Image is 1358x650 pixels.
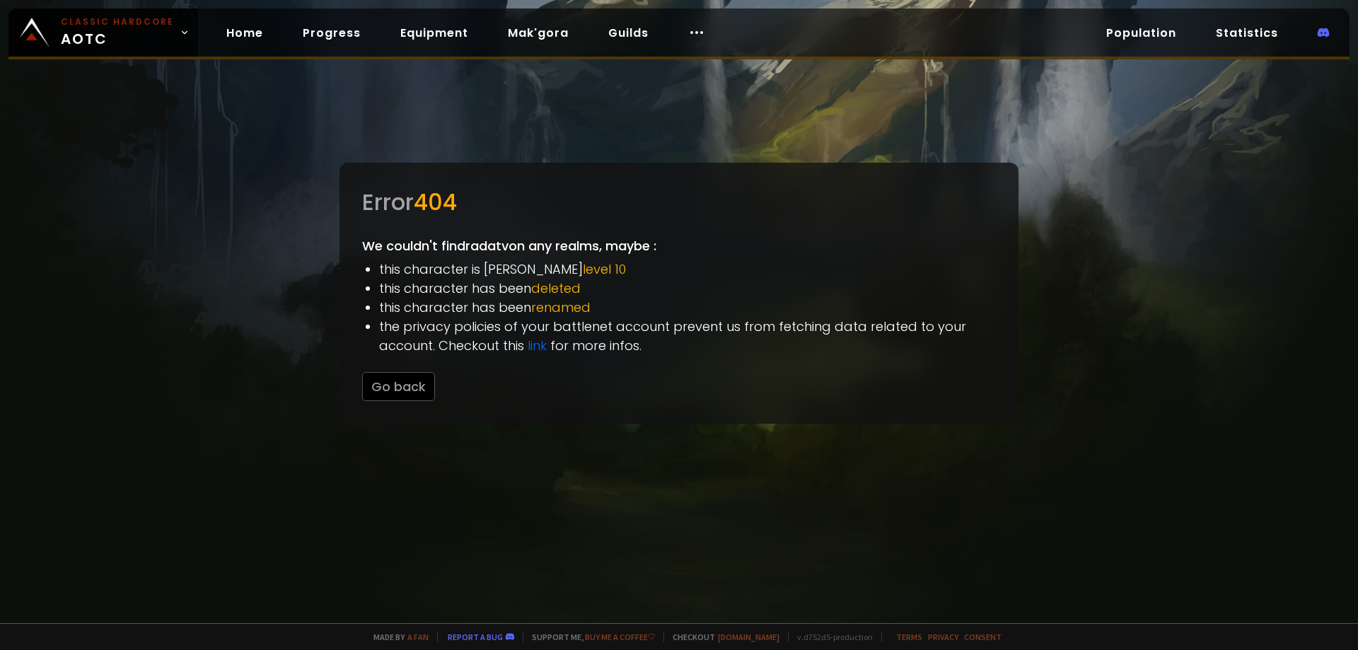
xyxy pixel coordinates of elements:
[339,163,1018,424] div: We couldn't find radatv on any realms, maybe :
[379,279,996,298] li: this character has been
[407,632,429,642] a: a fan
[414,186,457,218] span: 404
[365,632,429,642] span: Made by
[379,317,996,355] li: the privacy policies of your battlenet account prevent us from fetching data related to your acco...
[61,16,174,28] small: Classic Hardcore
[585,632,655,642] a: Buy me a coffee
[523,632,655,642] span: Support me,
[1205,18,1289,47] a: Statistics
[448,632,503,642] a: Report a bug
[964,632,1002,642] a: Consent
[788,632,873,642] span: v. d752d5 - production
[531,279,581,297] span: deleted
[663,632,779,642] span: Checkout
[389,18,480,47] a: Equipment
[1095,18,1188,47] a: Population
[531,298,591,316] span: renamed
[379,298,996,317] li: this character has been
[597,18,660,47] a: Guilds
[528,337,547,354] a: link
[291,18,372,47] a: Progress
[362,372,435,401] button: Go back
[928,632,958,642] a: Privacy
[362,378,435,395] a: Go back
[8,8,198,57] a: Classic HardcoreAOTC
[61,16,174,50] span: AOTC
[362,185,996,219] div: Error
[215,18,274,47] a: Home
[379,260,996,279] li: this character is [PERSON_NAME]
[583,260,626,278] span: level 10
[497,18,580,47] a: Mak'gora
[896,632,922,642] a: Terms
[718,632,779,642] a: [DOMAIN_NAME]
